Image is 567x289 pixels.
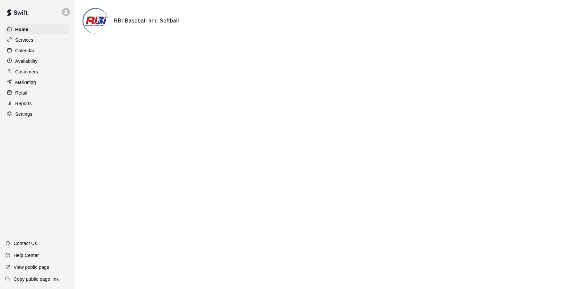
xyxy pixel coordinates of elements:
[15,90,27,96] p: Retail
[15,26,28,33] p: Home
[15,58,38,64] p: Availability
[14,264,49,270] p: View public page
[5,24,69,34] a: Home
[15,111,32,117] p: Settings
[14,252,39,259] p: Help Center
[5,109,69,119] a: Settings
[5,77,69,87] a: Marketing
[5,56,69,66] a: Availability
[15,37,33,43] p: Services
[5,88,69,98] a: Retail
[14,240,37,247] p: Contact Us
[5,99,69,108] a: Reports
[5,46,69,56] a: Calendar
[5,35,69,45] a: Services
[83,9,108,34] img: RBI Baseball and Softball logo
[15,100,32,107] p: Reports
[15,68,38,75] p: Customers
[5,67,69,77] a: Customers
[114,17,179,25] h6: RBI Baseball and Softball
[14,276,59,282] p: Copy public page link
[15,47,34,54] p: Calendar
[15,79,36,86] p: Marketing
